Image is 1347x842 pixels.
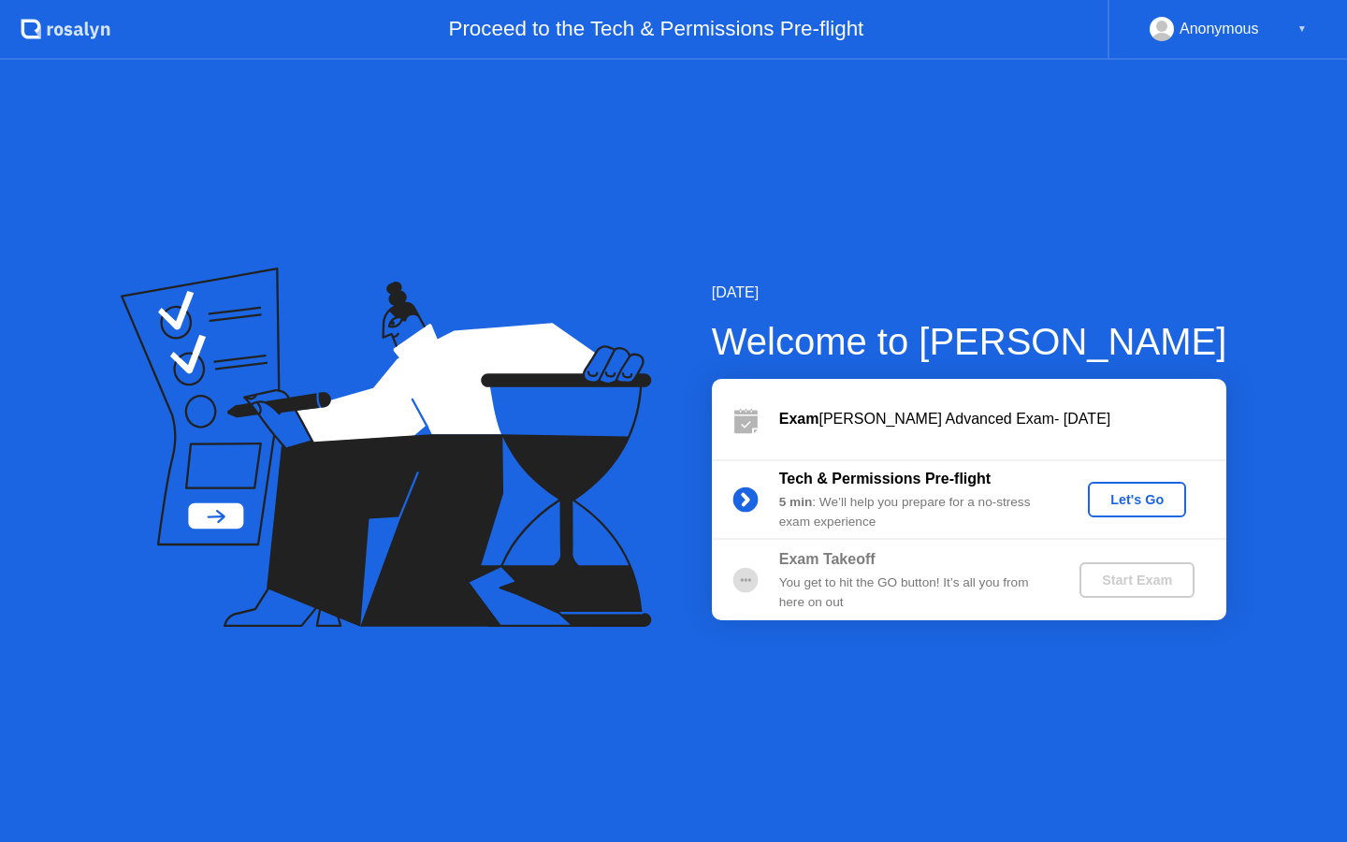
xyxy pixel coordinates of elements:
div: ▼ [1297,17,1307,41]
div: Welcome to [PERSON_NAME] [712,313,1227,370]
b: Exam Takeoff [779,551,876,567]
b: 5 min [779,495,813,509]
div: Anonymous [1180,17,1259,41]
div: You get to hit the GO button! It’s all you from here on out [779,573,1049,612]
div: Let's Go [1095,492,1179,507]
div: [PERSON_NAME] Advanced Exam- [DATE] [779,408,1226,430]
b: Exam [779,411,819,427]
b: Tech & Permissions Pre-flight [779,471,991,486]
button: Let's Go [1088,482,1186,517]
div: : We’ll help you prepare for a no-stress exam experience [779,493,1049,531]
button: Start Exam [1079,562,1195,598]
div: [DATE] [712,282,1227,304]
div: Start Exam [1087,573,1187,588]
